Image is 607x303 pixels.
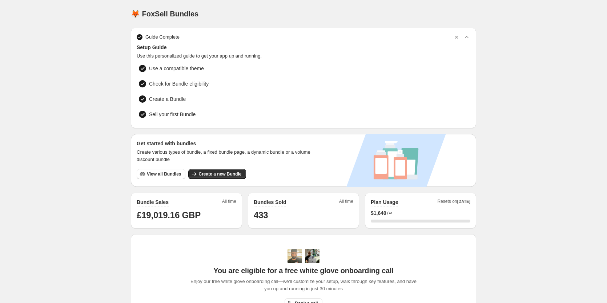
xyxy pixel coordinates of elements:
[438,198,471,206] span: Resets on
[137,149,317,163] span: Create various types of bundle, a fixed bundle page, a dynamic bundle or a volume discount bundle
[131,9,198,18] h1: 🦊 FoxSell Bundles
[137,140,317,147] h3: Get started with bundles
[305,249,319,263] img: Prakhar
[371,209,386,217] span: $ 1,640
[137,169,185,179] button: View all Bundles
[339,198,353,206] span: All time
[213,266,393,275] span: You are eligible for a free white glove onboarding call
[137,52,470,60] span: Use this personalized guide to get your app up and running.
[147,171,181,177] span: View all Bundles
[254,209,353,221] h1: 433
[149,95,186,103] span: Create a Bundle
[149,65,204,72] span: Use a compatible theme
[137,44,470,51] span: Setup Guide
[137,209,236,221] h1: £19,019.16 GBP
[149,80,209,87] span: Check for Bundle eligibility
[288,249,302,263] img: Adi
[254,198,286,206] h2: Bundles Sold
[137,198,169,206] h2: Bundle Sales
[188,169,246,179] button: Create a new Bundle
[149,111,196,118] span: Sell your first Bundle
[389,210,392,216] span: ∞
[371,209,470,217] div: /
[222,198,236,206] span: All time
[187,278,421,292] span: Enjoy our free white glove onboarding call—we'll customize your setup, walk through key features,...
[198,171,241,177] span: Create a new Bundle
[145,34,180,41] span: Guide Complete
[371,198,398,206] h2: Plan Usage
[457,199,470,204] span: [DATE]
